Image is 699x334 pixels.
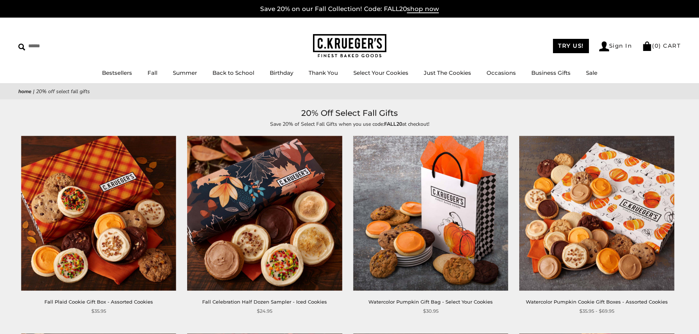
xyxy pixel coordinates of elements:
strong: FALL20 [384,121,402,128]
a: Just The Cookies [424,69,471,76]
span: $35.95 - $69.95 [579,307,614,315]
a: Sign In [599,41,632,51]
input: Search [18,40,106,52]
a: Business Gifts [531,69,571,76]
a: Summer [173,69,197,76]
a: Fall Plaid Cookie Gift Box - Assorted Cookies [44,299,153,305]
span: $30.95 [423,307,438,315]
a: Watercolor Pumpkin Cookie Gift Boxes - Assorted Cookies [526,299,668,305]
span: 20% Off Select Fall Gifts [36,88,90,95]
a: Thank You [309,69,338,76]
img: Search [18,44,25,51]
a: Fall [148,69,157,76]
a: Back to School [212,69,254,76]
span: 0 [655,42,659,49]
a: Bestsellers [102,69,132,76]
a: Birthday [270,69,293,76]
a: TRY US! [553,39,589,53]
h1: 20% Off Select Fall Gifts [29,107,670,120]
img: Bag [642,41,652,51]
img: Watercolor Pumpkin Gift Bag - Select Your Cookies [353,136,508,291]
a: (0) CART [642,42,681,49]
a: Occasions [487,69,516,76]
span: $35.95 [91,307,106,315]
span: $24.95 [257,307,272,315]
a: Save 20% on our Fall Collection! Code: FALL20shop now [260,5,439,13]
img: Watercolor Pumpkin Cookie Gift Boxes - Assorted Cookies [519,136,674,291]
img: C.KRUEGER'S [313,34,386,58]
span: shop now [407,5,439,13]
a: Fall Celebration Half Dozen Sampler - Iced Cookies [202,299,327,305]
p: Save 20% of Select Fall Gifts when you use code: at checkout! [181,120,518,128]
a: Watercolor Pumpkin Gift Bag - Select Your Cookies [368,299,493,305]
img: Fall Celebration Half Dozen Sampler - Iced Cookies [187,136,342,291]
img: Fall Plaid Cookie Gift Box - Assorted Cookies [21,136,176,291]
img: Account [599,41,609,51]
a: Home [18,88,32,95]
a: Sale [586,69,597,76]
a: Select Your Cookies [353,69,408,76]
span: | [33,88,34,95]
nav: breadcrumbs [18,87,681,96]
